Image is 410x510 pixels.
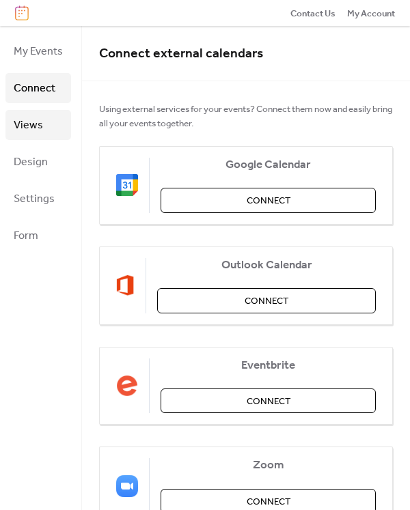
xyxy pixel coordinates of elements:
a: Form [5,221,71,251]
span: Contact Us [290,7,336,20]
span: Connect [14,78,55,100]
img: outlook [116,274,135,296]
button: Connect [161,388,376,413]
span: Eventbrite [161,359,376,373]
button: Connect [161,188,376,212]
img: logo [15,5,29,20]
span: Form [14,225,38,247]
button: Connect [157,288,376,313]
span: Connect [247,395,290,408]
span: Connect [247,194,290,208]
span: Outlook Calendar [157,259,376,272]
img: zoom [116,475,138,497]
span: Connect external calendars [99,41,263,66]
span: Views [14,115,43,137]
img: eventbrite [116,375,138,397]
img: google [116,174,138,196]
span: Connect [245,294,288,308]
a: My Account [347,6,395,20]
a: My Events [5,36,71,66]
a: Settings [5,184,71,214]
a: Contact Us [290,6,336,20]
span: Settings [14,188,55,210]
span: My Events [14,41,63,63]
a: Views [5,110,71,140]
span: Using external services for your events? Connect them now and easily bring all your events together. [99,102,393,130]
a: Design [5,147,71,177]
span: Google Calendar [161,158,376,172]
span: Design [14,152,48,173]
a: Connect [5,73,71,103]
span: Connect [247,495,290,509]
span: My Account [347,7,395,20]
span: Zoom [161,459,376,472]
